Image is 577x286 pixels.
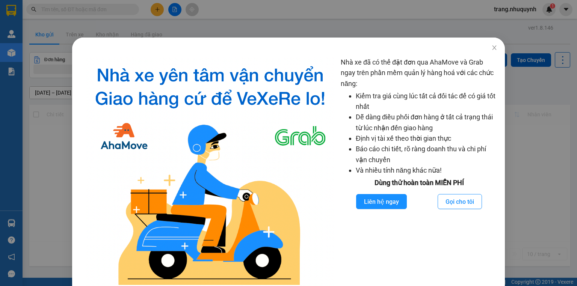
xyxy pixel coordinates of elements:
li: Và nhiều tính năng khác nữa! [356,165,497,176]
div: Dùng thử hoàn toàn MIỄN PHÍ [341,178,497,188]
button: Gọi cho tôi [438,194,482,209]
li: Định vị tài xế theo thời gian thực [356,133,497,144]
button: Liên hệ ngay [356,194,407,209]
li: Dễ dàng điều phối đơn hàng ở tất cả trạng thái từ lúc nhận đến giao hàng [356,112,497,133]
span: close [491,45,497,51]
button: Close [484,38,505,59]
li: Kiểm tra giá cùng lúc tất cả đối tác để có giá tốt nhất [356,91,497,112]
li: Báo cáo chi tiết, rõ ràng doanh thu và chi phí vận chuyển [356,144,497,165]
span: Gọi cho tôi [446,197,474,206]
span: Liên hệ ngay [364,197,399,206]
